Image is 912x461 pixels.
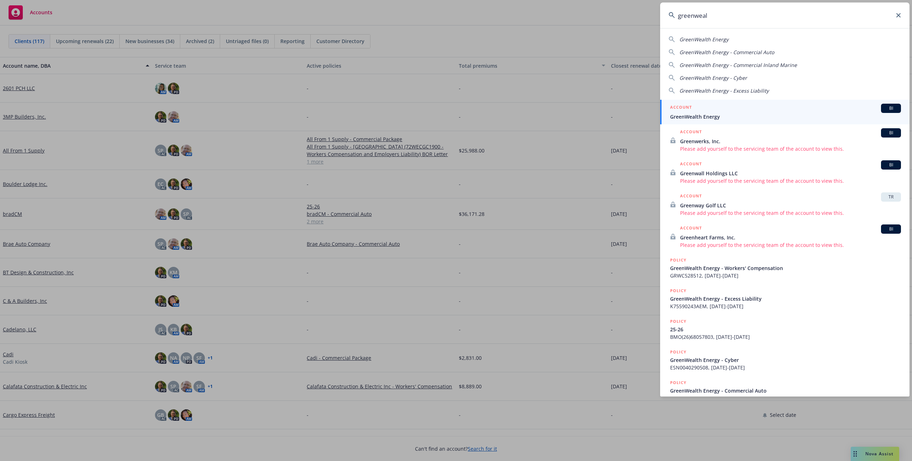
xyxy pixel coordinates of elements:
[670,379,686,386] h5: POLICY
[679,74,747,81] span: GreenWealth Energy - Cyber
[670,113,901,120] span: GreenWealth Energy
[680,192,702,201] h5: ACCOUNT
[660,375,910,406] a: POLICYGreenWealth Energy - Commercial Auto984809465, [DATE]-[DATE]
[670,257,686,264] h5: POLICY
[660,253,910,283] a: POLICYGreenWealth Energy - Workers' CompensationGRWC528512, [DATE]-[DATE]
[884,226,898,232] span: BI
[680,177,901,185] span: Please add yourself to the servicing team of the account to view this.
[884,105,898,112] span: BI
[660,100,910,124] a: ACCOUNTBIGreenWealth Energy
[670,287,686,294] h5: POLICY
[670,348,686,356] h5: POLICY
[660,283,910,314] a: POLICYGreenWealth Energy - Excess LiabilityK75590243AEM, [DATE]-[DATE]
[680,202,901,209] span: Greenway Golf LLC
[679,87,769,94] span: GreenWealth Energy - Excess Liability
[680,224,702,233] h5: ACCOUNT
[670,104,692,112] h5: ACCOUNT
[679,49,774,56] span: GreenWealth Energy - Commercial Auto
[660,2,910,28] input: Search...
[660,345,910,375] a: POLICYGreenWealth Energy - CyberESN0040290508, [DATE]-[DATE]
[680,209,901,217] span: Please add yourself to the servicing team of the account to view this.
[670,302,901,310] span: K75590243AEM, [DATE]-[DATE]
[670,272,901,279] span: GRWC528512, [DATE]-[DATE]
[660,314,910,345] a: POLICY25-26BMO(26)68057803, [DATE]-[DATE]
[670,333,901,341] span: BMO(26)68057803, [DATE]-[DATE]
[670,326,901,333] span: 25-26
[670,356,901,364] span: GreenWealth Energy - Cyber
[679,62,797,68] span: GreenWealth Energy - Commercial Inland Marine
[670,364,901,371] span: ESN0040290508, [DATE]-[DATE]
[680,128,702,137] h5: ACCOUNT
[660,221,910,253] a: ACCOUNTBIGreenheart Farms, Inc.Please add yourself to the servicing team of the account to view t...
[884,130,898,136] span: BI
[680,138,901,145] span: Greenwerks, Inc.
[680,145,901,152] span: Please add yourself to the servicing team of the account to view this.
[680,234,901,241] span: Greenheart Farms, Inc.
[680,170,901,177] span: Greenwall Holdings LLC
[884,162,898,168] span: BI
[670,264,901,272] span: GreenWealth Energy - Workers' Compensation
[670,394,901,402] span: 984809465, [DATE]-[DATE]
[884,194,898,200] span: TR
[680,160,702,169] h5: ACCOUNT
[660,156,910,188] a: ACCOUNTBIGreenwall Holdings LLCPlease add yourself to the servicing team of the account to view t...
[679,36,729,43] span: GreenWealth Energy
[670,387,901,394] span: GreenWealth Energy - Commercial Auto
[660,124,910,156] a: ACCOUNTBIGreenwerks, Inc.Please add yourself to the servicing team of the account to view this.
[670,295,901,302] span: GreenWealth Energy - Excess Liability
[680,241,901,249] span: Please add yourself to the servicing team of the account to view this.
[670,318,686,325] h5: POLICY
[660,188,910,221] a: ACCOUNTTRGreenway Golf LLCPlease add yourself to the servicing team of the account to view this.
